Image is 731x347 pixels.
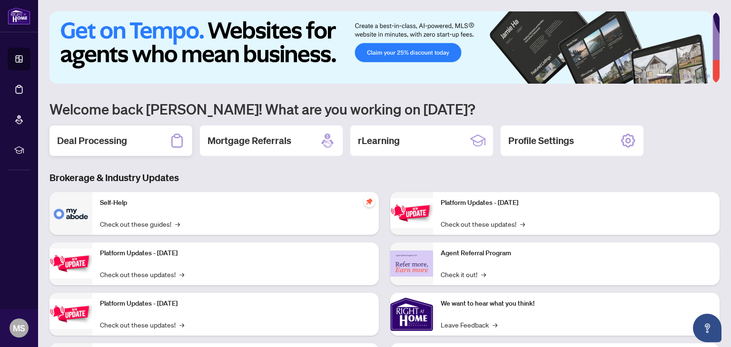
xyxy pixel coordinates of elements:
button: 6 [706,74,710,78]
h2: Mortgage Referrals [207,134,291,147]
h2: rLearning [358,134,400,147]
span: pushpin [364,196,375,207]
a: Check out these updates!→ [441,219,525,229]
a: Check out these updates!→ [100,319,184,330]
p: Agent Referral Program [441,248,712,259]
span: → [175,219,180,229]
img: Platform Updates - September 16, 2025 [49,249,92,279]
p: Platform Updates - [DATE] [441,198,712,208]
span: → [493,319,497,330]
span: → [179,269,184,280]
h2: Profile Settings [508,134,574,147]
h3: Brokerage & Industry Updates [49,171,720,184]
p: We want to hear what you think! [441,299,712,309]
h1: Welcome back [PERSON_NAME]! What are you working on [DATE]? [49,100,720,118]
button: 1 [657,74,672,78]
span: → [481,269,486,280]
span: → [520,219,525,229]
p: Self-Help [100,198,371,208]
a: Leave Feedback→ [441,319,497,330]
img: Platform Updates - July 21, 2025 [49,299,92,329]
button: 5 [699,74,702,78]
span: → [179,319,184,330]
img: logo [8,7,30,25]
span: MS [13,321,25,335]
img: Platform Updates - June 23, 2025 [390,198,433,228]
p: Platform Updates - [DATE] [100,299,371,309]
button: 2 [676,74,680,78]
button: 3 [683,74,687,78]
a: Check it out!→ [441,269,486,280]
h2: Deal Processing [57,134,127,147]
img: Slide 0 [49,11,712,84]
img: Self-Help [49,192,92,235]
button: Open asap [693,314,721,342]
a: Check out these updates!→ [100,269,184,280]
button: 4 [691,74,695,78]
p: Platform Updates - [DATE] [100,248,371,259]
img: We want to hear what you think! [390,293,433,336]
img: Agent Referral Program [390,251,433,277]
a: Check out these guides!→ [100,219,180,229]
